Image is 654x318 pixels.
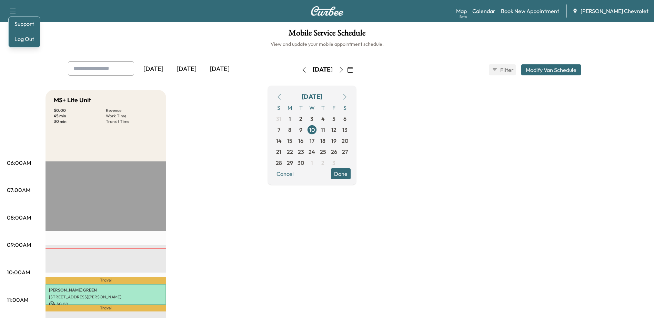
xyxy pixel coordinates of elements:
[7,29,647,41] h1: Mobile Service Schedule
[287,148,293,156] span: 22
[313,65,333,74] div: [DATE]
[472,7,495,15] a: Calendar
[310,137,314,145] span: 17
[11,33,37,44] button: Log Out
[295,102,306,113] span: T
[299,126,302,134] span: 9
[54,119,106,124] p: 30 min
[106,108,158,113] p: Revenue
[7,186,30,194] p: 07:00AM
[54,113,106,119] p: 45 min
[302,92,322,102] div: [DATE]
[342,137,348,145] span: 20
[7,241,31,249] p: 09:00AM
[331,137,336,145] span: 19
[49,287,163,293] p: [PERSON_NAME] GREEN
[521,64,581,75] button: Modify Van Schedule
[203,61,236,77] div: [DATE]
[321,126,325,134] span: 11
[137,61,170,77] div: [DATE]
[54,95,91,105] h5: MS+ Lite Unit
[298,148,304,156] span: 23
[343,115,346,123] span: 6
[311,159,313,167] span: 1
[7,213,31,222] p: 08:00AM
[320,137,325,145] span: 18
[7,159,31,167] p: 06:00AM
[331,126,336,134] span: 12
[46,277,166,284] p: Travel
[321,115,325,123] span: 4
[273,102,284,113] span: S
[7,268,30,276] p: 10:00AM
[320,148,326,156] span: 25
[500,66,513,74] span: Filter
[106,113,158,119] p: Work Time
[309,126,315,134] span: 10
[309,148,315,156] span: 24
[342,148,348,156] span: 27
[318,102,329,113] span: T
[501,7,559,15] a: Book New Appointment
[340,102,351,113] span: S
[284,102,295,113] span: M
[310,115,313,123] span: 3
[456,7,467,15] a: MapBeta
[276,148,281,156] span: 21
[287,159,293,167] span: 29
[298,137,303,145] span: 16
[46,305,166,311] p: Travel
[49,294,163,300] p: [STREET_ADDRESS][PERSON_NAME]
[49,301,163,307] p: $ 0.00
[170,61,203,77] div: [DATE]
[329,102,340,113] span: F
[276,137,282,145] span: 14
[289,115,291,123] span: 1
[331,168,351,179] button: Done
[321,159,324,167] span: 2
[54,108,106,113] p: $ 0.00
[299,115,302,123] span: 2
[581,7,648,15] span: [PERSON_NAME] Chevrolet
[7,41,647,47] h6: View and update your mobile appointment schedule.
[278,126,280,134] span: 7
[276,115,281,123] span: 31
[298,159,304,167] span: 30
[11,20,37,28] a: Support
[276,159,282,167] span: 28
[489,64,516,75] button: Filter
[332,115,335,123] span: 5
[287,137,292,145] span: 15
[342,126,348,134] span: 13
[288,126,291,134] span: 8
[332,159,335,167] span: 3
[460,14,467,19] div: Beta
[311,6,344,16] img: Curbee Logo
[306,102,318,113] span: W
[106,119,158,124] p: Transit Time
[273,168,297,179] button: Cancel
[331,148,337,156] span: 26
[7,296,28,304] p: 11:00AM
